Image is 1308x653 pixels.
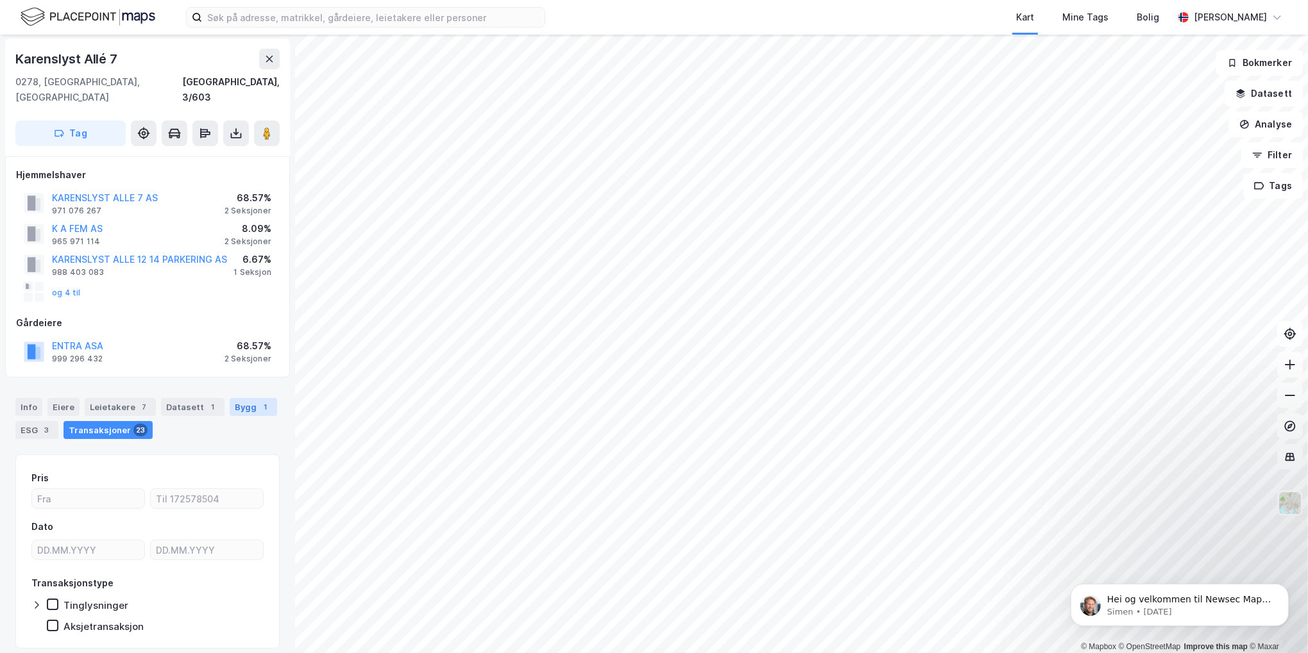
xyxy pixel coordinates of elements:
div: Transaksjoner [64,421,153,439]
a: Mapbox [1081,642,1116,651]
div: Hjemmelshaver [16,167,279,183]
div: Dato [31,519,53,534]
div: Datasett [161,398,225,416]
div: 0278, [GEOGRAPHIC_DATA], [GEOGRAPHIC_DATA] [15,74,182,105]
div: 7 [138,401,151,413]
div: Bygg [230,398,277,416]
div: Pris [31,470,49,486]
button: Datasett [1225,81,1303,106]
div: Karenslyst Allé 7 [15,49,120,69]
div: 988 403 083 [52,267,104,277]
div: 23 [133,424,148,436]
div: 2 Seksjoner [225,354,271,364]
div: Leietakere [85,398,156,416]
div: [PERSON_NAME] [1194,10,1267,25]
div: 2 Seksjoner [225,206,271,216]
button: Filter [1241,142,1303,168]
div: Kart [1016,10,1034,25]
div: Info [15,398,42,416]
div: 965 971 114 [52,236,100,247]
input: Fra [32,489,144,508]
div: Bolig [1137,10,1159,25]
div: 1 [259,401,272,413]
div: Aksjetransaksjon [64,620,144,632]
iframe: Intercom notifications message [1051,557,1308,647]
button: Bokmerker [1216,50,1303,76]
div: Gårdeiere [16,315,279,331]
img: logo.f888ab2527a4732fd821a326f86c7f29.svg [21,6,155,28]
input: DD.MM.YYYY [32,540,144,559]
div: [GEOGRAPHIC_DATA], 3/603 [182,74,280,105]
div: 1 [207,401,219,413]
div: ESG [15,421,58,439]
div: Tinglysninger [64,599,128,611]
div: 1 Seksjon [234,267,271,277]
div: 8.09% [225,221,271,236]
div: 68.57% [225,338,271,354]
a: Improve this map [1184,642,1248,651]
div: 2 Seksjoner [225,236,271,247]
div: Mine Tags [1062,10,1108,25]
input: Til 172578504 [151,489,263,508]
div: Eiere [47,398,80,416]
div: 971 076 267 [52,206,101,216]
input: Søk på adresse, matrikkel, gårdeiere, leietakere eller personer [202,8,545,27]
button: Tags [1243,173,1303,199]
img: Z [1278,491,1302,515]
input: DD.MM.YYYY [151,540,263,559]
div: 3 [40,424,53,436]
a: OpenStreetMap [1119,642,1181,651]
div: 68.57% [225,190,271,206]
div: 999 296 432 [52,354,103,364]
div: 6.67% [234,252,271,267]
div: Transaksjonstype [31,575,114,591]
button: Analyse [1228,112,1303,137]
button: Tag [15,120,126,146]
